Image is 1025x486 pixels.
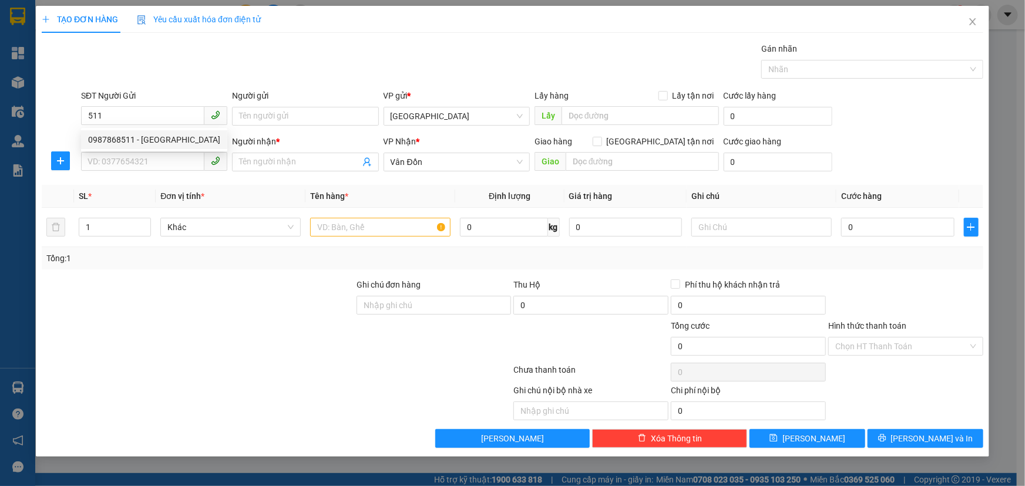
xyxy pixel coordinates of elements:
[513,280,540,289] span: Thu Hộ
[668,89,719,102] span: Lấy tận nơi
[671,384,826,401] div: Chi phí nội bộ
[310,218,451,237] input: VD: Bàn, Ghế
[160,191,204,201] span: Đơn vị tính
[828,321,906,330] label: Hình thức thanh toán
[79,191,88,201] span: SL
[680,278,785,291] span: Phí thu hộ khách nhận trả
[81,89,227,102] div: SĐT Người Gửi
[671,321,710,330] span: Tổng cước
[167,218,294,236] span: Khác
[782,432,845,445] span: [PERSON_NAME]
[761,44,797,53] label: Gán nhãn
[357,280,421,289] label: Ghi chú đơn hàng
[724,137,782,146] label: Cước giao hàng
[42,15,50,23] span: plus
[535,137,572,146] span: Giao hàng
[868,429,983,448] button: printer[PERSON_NAME] và In
[42,15,118,24] span: TẠO ĐƠN HÀNG
[569,218,683,237] input: 0
[211,156,220,166] span: phone
[513,401,668,420] input: Nhập ghi chú
[566,152,719,171] input: Dọc đường
[310,191,348,201] span: Tên hàng
[513,363,670,384] div: Chưa thanh toán
[81,130,227,149] div: 0987868511 - Bắc Kinh
[357,296,512,315] input: Ghi chú đơn hàng
[964,218,979,237] button: plus
[878,434,886,443] span: printer
[51,151,70,170] button: plus
[384,137,416,146] span: VP Nhận
[651,432,702,445] span: Xóa Thông tin
[750,429,865,448] button: save[PERSON_NAME]
[691,218,832,237] input: Ghi Chú
[841,191,882,201] span: Cước hàng
[569,191,613,201] span: Giá trị hàng
[535,91,569,100] span: Lấy hàng
[384,89,530,102] div: VP gửi
[687,185,836,208] th: Ghi chú
[232,89,378,102] div: Người gửi
[548,218,560,237] span: kg
[137,15,261,24] span: Yêu cầu xuất hóa đơn điện tử
[602,135,719,148] span: [GEOGRAPHIC_DATA] tận nơi
[891,432,973,445] span: [PERSON_NAME] và In
[88,133,220,146] div: 0987868511 - [GEOGRAPHIC_DATA]
[489,191,530,201] span: Định lượng
[724,91,777,100] label: Cước lấy hàng
[481,432,544,445] span: [PERSON_NAME]
[513,384,668,401] div: Ghi chú nội bộ nhà xe
[956,6,989,39] button: Close
[964,222,978,232] span: plus
[562,106,719,125] input: Dọc đường
[724,153,832,171] input: Cước giao hàng
[52,156,69,166] span: plus
[137,15,146,25] img: icon
[592,429,747,448] button: deleteXóa Thông tin
[968,17,977,26] span: close
[724,107,832,126] input: Cước lấy hàng
[391,153,523,171] span: Vân Đồn
[391,107,523,125] span: Hà Nội
[535,152,566,171] span: Giao
[638,434,646,443] span: delete
[211,110,220,120] span: phone
[362,157,372,167] span: user-add
[435,429,590,448] button: [PERSON_NAME]
[535,106,562,125] span: Lấy
[232,135,378,148] div: Người nhận
[46,252,396,265] div: Tổng: 1
[46,218,65,237] button: delete
[769,434,778,443] span: save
